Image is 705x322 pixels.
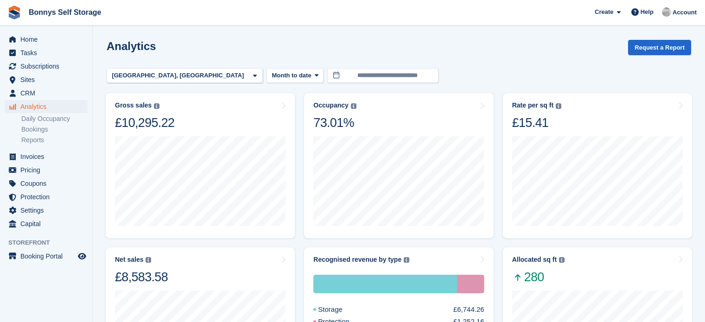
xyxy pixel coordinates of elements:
[146,257,151,263] img: icon-info-grey-7440780725fd019a000dd9b08b2336e03edf1995a4989e88bcd33f0948082b44.svg
[5,217,88,230] a: menu
[5,250,88,263] a: menu
[20,190,76,203] span: Protection
[5,204,88,217] a: menu
[20,150,76,163] span: Invoices
[512,269,565,285] span: 280
[20,46,76,59] span: Tasks
[5,46,88,59] a: menu
[5,190,88,203] a: menu
[76,251,88,262] a: Preview store
[115,115,174,131] div: £10,295.22
[556,103,561,109] img: icon-info-grey-7440780725fd019a000dd9b08b2336e03edf1995a4989e88bcd33f0948082b44.svg
[5,177,88,190] a: menu
[20,100,76,113] span: Analytics
[313,256,401,264] div: Recognised revenue by type
[20,250,76,263] span: Booking Portal
[115,101,152,109] div: Gross sales
[5,150,88,163] a: menu
[272,71,311,80] span: Month to date
[457,275,484,293] div: Protection
[512,101,553,109] div: Rate per sq ft
[20,73,76,86] span: Sites
[21,114,88,123] a: Daily Occupancy
[641,7,654,17] span: Help
[313,275,457,293] div: Storage
[351,103,356,109] img: icon-info-grey-7440780725fd019a000dd9b08b2336e03edf1995a4989e88bcd33f0948082b44.svg
[107,40,156,52] h2: Analytics
[313,101,348,109] div: Occupancy
[559,257,565,263] img: icon-info-grey-7440780725fd019a000dd9b08b2336e03edf1995a4989e88bcd33f0948082b44.svg
[20,177,76,190] span: Coupons
[673,8,697,17] span: Account
[5,73,88,86] a: menu
[21,125,88,134] a: Bookings
[25,5,105,20] a: Bonnys Self Storage
[595,7,613,17] span: Create
[404,257,409,263] img: icon-info-grey-7440780725fd019a000dd9b08b2336e03edf1995a4989e88bcd33f0948082b44.svg
[5,87,88,100] a: menu
[110,71,248,80] div: [GEOGRAPHIC_DATA], [GEOGRAPHIC_DATA]
[662,7,671,17] img: James Bonny
[115,256,143,264] div: Net sales
[20,217,76,230] span: Capital
[115,269,168,285] div: £8,583.58
[20,33,76,46] span: Home
[7,6,21,19] img: stora-icon-8386f47178a22dfd0bd8f6a31ec36ba5ce8667c1dd55bd0f319d3a0aa187defe.svg
[5,60,88,73] a: menu
[5,33,88,46] a: menu
[453,304,484,315] div: £6,744.26
[8,238,92,247] span: Storefront
[313,304,365,315] div: Storage
[20,60,76,73] span: Subscriptions
[313,115,356,131] div: 73.01%
[267,68,324,83] button: Month to date
[512,256,557,264] div: Allocated sq ft
[628,40,691,55] button: Request a Report
[20,164,76,177] span: Pricing
[5,164,88,177] a: menu
[484,275,484,293] div: One-off
[512,115,561,131] div: £15.41
[20,87,76,100] span: CRM
[21,136,88,145] a: Reports
[20,204,76,217] span: Settings
[5,100,88,113] a: menu
[154,103,159,109] img: icon-info-grey-7440780725fd019a000dd9b08b2336e03edf1995a4989e88bcd33f0948082b44.svg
